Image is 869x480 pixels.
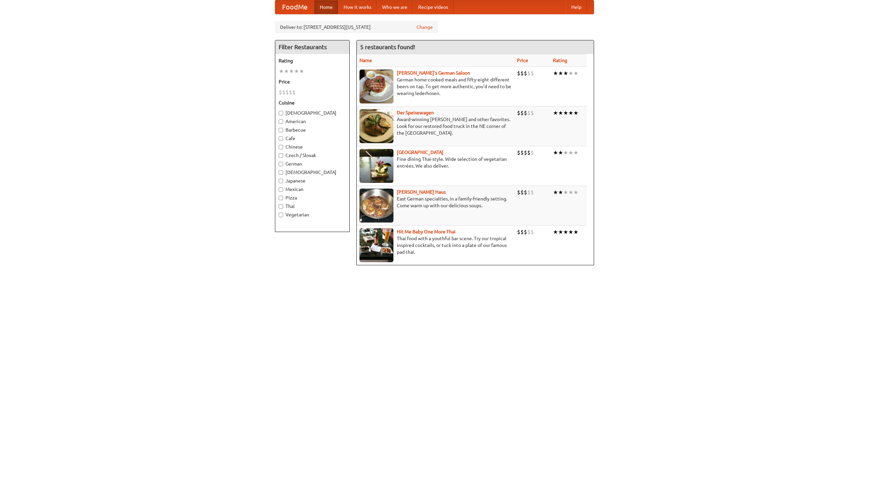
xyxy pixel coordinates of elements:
li: ★ [568,70,573,77]
a: Who we are [377,0,413,14]
img: kohlhaus.jpg [359,189,393,223]
img: esthers.jpg [359,70,393,103]
li: $ [520,228,524,236]
li: $ [531,70,534,77]
li: $ [527,109,531,117]
li: ★ [568,149,573,156]
input: [DEMOGRAPHIC_DATA] [279,170,283,175]
li: $ [524,70,527,77]
label: German [279,160,346,167]
a: Help [566,0,587,14]
label: Mexican [279,186,346,193]
ng-pluralize: 5 restaurants found! [360,44,415,50]
a: Change [417,24,433,31]
li: $ [517,149,520,156]
label: Thai [279,203,346,210]
li: $ [289,89,292,96]
li: $ [285,89,289,96]
p: East German specialties, in a family-friendly setting. Come warm up with our delicious soups. [359,195,512,209]
label: Barbecue [279,127,346,133]
li: ★ [573,70,578,77]
li: ★ [573,149,578,156]
li: ★ [299,68,304,75]
label: Czech / Slovak [279,152,346,159]
li: ★ [563,149,568,156]
a: [GEOGRAPHIC_DATA] [397,150,443,155]
li: $ [524,149,527,156]
li: ★ [563,109,568,117]
label: [DEMOGRAPHIC_DATA] [279,110,346,116]
li: $ [517,189,520,196]
li: $ [531,228,534,236]
b: Hit Me Baby One More Thai [397,229,456,234]
li: $ [524,109,527,117]
li: ★ [553,228,558,236]
li: $ [531,149,534,156]
li: $ [517,228,520,236]
h4: Filter Restaurants [275,40,349,54]
li: ★ [553,149,558,156]
li: ★ [558,149,563,156]
p: Thai food with a youthful bar scene. Try our tropical inspired cocktails, or tuck into a plate of... [359,235,512,255]
label: Pizza [279,194,346,201]
input: Czech / Slovak [279,153,283,158]
li: ★ [558,189,563,196]
label: Cafe [279,135,346,142]
b: [PERSON_NAME]'s German Saloon [397,70,470,76]
li: $ [282,89,285,96]
li: ★ [573,189,578,196]
a: Recipe videos [413,0,454,14]
label: Vegetarian [279,211,346,218]
input: Cafe [279,136,283,141]
a: How it works [338,0,377,14]
li: $ [524,228,527,236]
a: FoodMe [275,0,314,14]
li: ★ [563,189,568,196]
input: Chinese [279,145,283,149]
div: Deliver to: [STREET_ADDRESS][US_STATE] [275,21,438,33]
img: babythai.jpg [359,228,393,262]
a: Rating [553,58,567,63]
input: Thai [279,204,283,209]
input: Japanese [279,179,283,183]
li: ★ [563,70,568,77]
a: Name [359,58,372,63]
img: speisewagen.jpg [359,109,393,143]
li: ★ [568,228,573,236]
input: American [279,119,283,124]
li: ★ [284,68,289,75]
li: $ [520,149,524,156]
input: Barbecue [279,128,283,132]
li: $ [292,89,296,96]
li: ★ [563,228,568,236]
li: ★ [289,68,294,75]
h5: Price [279,78,346,85]
a: Price [517,58,528,63]
input: Vegetarian [279,213,283,217]
li: ★ [573,228,578,236]
li: ★ [279,68,284,75]
h5: Rating [279,57,346,64]
label: American [279,118,346,125]
li: ★ [558,70,563,77]
li: ★ [553,109,558,117]
a: Home [314,0,338,14]
li: $ [527,189,531,196]
label: [DEMOGRAPHIC_DATA] [279,169,346,176]
li: $ [517,109,520,117]
a: [PERSON_NAME] Haus [397,189,446,195]
li: ★ [558,109,563,117]
p: Fine dining Thai-style. Wide selection of vegetarian entrées. We also deliver. [359,156,512,169]
li: ★ [294,68,299,75]
li: $ [531,189,534,196]
li: ★ [568,109,573,117]
li: $ [520,189,524,196]
input: [DEMOGRAPHIC_DATA] [279,111,283,115]
a: Der Speisewagen [397,110,434,115]
li: $ [520,70,524,77]
li: $ [527,228,531,236]
li: ★ [558,228,563,236]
